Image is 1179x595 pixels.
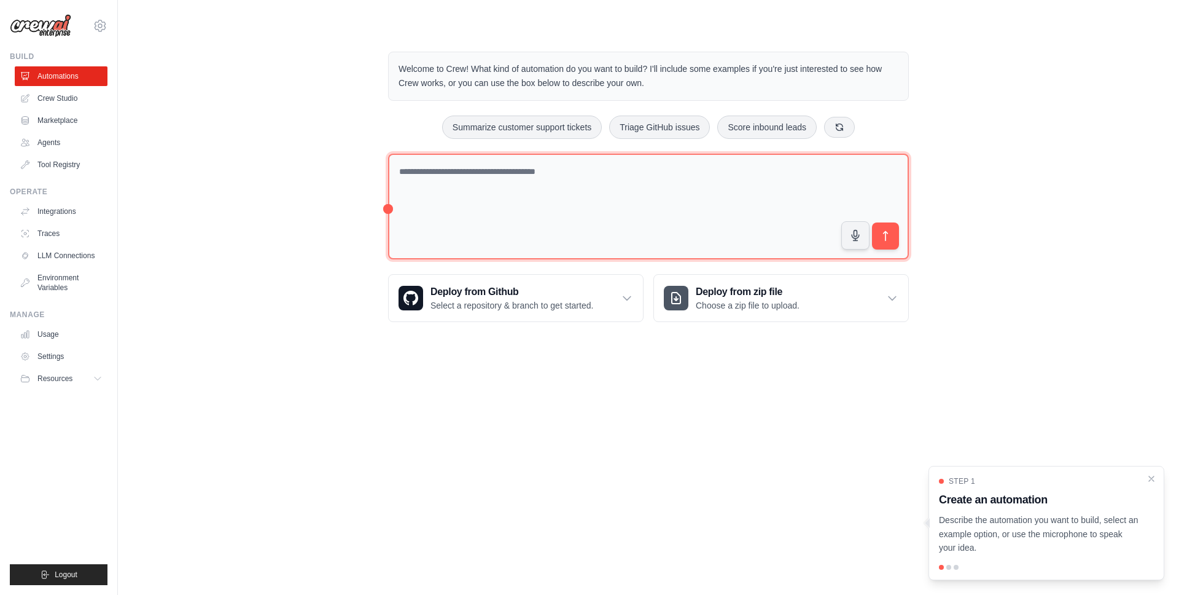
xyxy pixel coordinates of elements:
[10,564,107,585] button: Logout
[15,155,107,175] a: Tool Registry
[442,116,602,139] button: Summarize customer support tickets
[15,224,107,243] a: Traces
[430,299,593,312] p: Select a repository & branch to get started.
[15,369,107,388] button: Resources
[37,374,72,384] span: Resources
[430,285,593,299] h3: Deploy from Github
[10,310,107,320] div: Manage
[696,299,800,312] p: Choose a zip file to upload.
[399,62,898,90] p: Welcome to Crew! What kind of automation do you want to build? I'll include some examples if you'...
[10,187,107,197] div: Operate
[949,476,975,486] span: Step 1
[55,570,77,580] span: Logout
[15,268,107,297] a: Environment Variables
[15,347,107,366] a: Settings
[15,202,107,221] a: Integrations
[1118,536,1179,595] iframe: Chat Widget
[15,66,107,86] a: Automations
[717,116,817,139] button: Score inbound leads
[939,491,1139,508] h3: Create an automation
[10,52,107,61] div: Build
[609,116,710,139] button: Triage GitHub issues
[1146,474,1156,484] button: Close walkthrough
[696,285,800,299] h3: Deploy from zip file
[15,325,107,344] a: Usage
[15,246,107,266] a: LLM Connections
[15,133,107,152] a: Agents
[15,111,107,130] a: Marketplace
[10,14,71,37] img: Logo
[15,89,107,108] a: Crew Studio
[939,513,1139,555] p: Describe the automation you want to build, select an example option, or use the microphone to spe...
